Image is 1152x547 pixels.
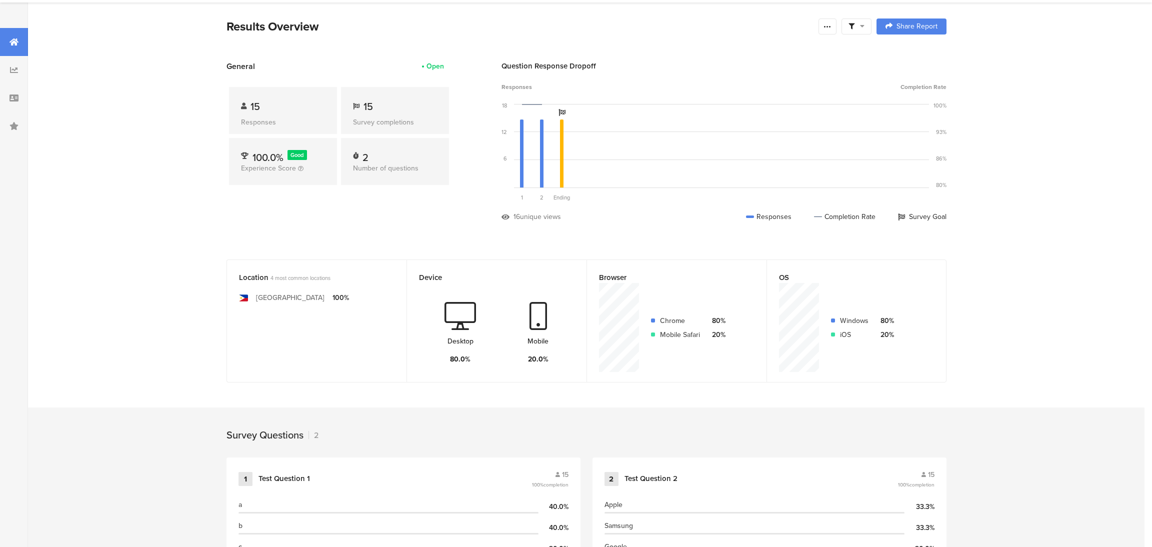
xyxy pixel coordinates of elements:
[308,429,318,441] div: 2
[779,272,917,283] div: OS
[501,128,507,136] div: 12
[419,272,558,283] div: Device
[552,193,572,201] div: Ending
[501,82,532,91] span: Responses
[814,211,875,222] div: Completion Rate
[513,211,520,222] div: 16
[426,61,444,71] div: Open
[599,272,738,283] div: Browser
[226,427,303,442] div: Survey Questions
[708,329,725,340] div: 20%
[332,292,349,303] div: 100%
[604,499,622,510] span: Apple
[909,481,934,488] span: completion
[558,109,565,116] i: Survey Goal
[502,101,507,109] div: 18
[904,501,934,512] div: 33.3%
[936,154,946,162] div: 86%
[270,274,330,282] span: 4 most common locations
[540,193,543,201] span: 2
[543,481,568,488] span: completion
[876,315,894,326] div: 80%
[362,150,368,160] div: 2
[840,329,868,340] div: iOS
[708,315,725,326] div: 80%
[538,522,568,533] div: 40.0%
[532,481,568,488] span: 100%
[239,272,378,283] div: Location
[238,472,252,486] div: 1
[503,154,507,162] div: 6
[840,315,868,326] div: Windows
[936,128,946,136] div: 93%
[241,163,296,173] span: Experience Score
[746,211,791,222] div: Responses
[290,151,303,159] span: Good
[900,82,946,91] span: Completion Rate
[904,522,934,533] div: 33.3%
[353,163,418,173] span: Number of questions
[898,211,946,222] div: Survey Goal
[896,23,937,30] span: Share Report
[241,117,325,127] div: Responses
[527,336,548,346] div: Mobile
[501,60,946,71] div: Question Response Dropoff
[562,469,568,480] span: 15
[928,469,934,480] span: 15
[447,336,473,346] div: Desktop
[250,99,260,114] span: 15
[528,354,548,364] div: 20.0%
[936,181,946,189] div: 80%
[238,499,242,510] span: a
[538,501,568,512] div: 40.0%
[604,472,618,486] div: 2
[226,17,813,35] div: Results Overview
[660,329,700,340] div: Mobile Safari
[520,211,561,222] div: unique views
[256,292,324,303] div: [GEOGRAPHIC_DATA]
[604,520,633,531] span: Samsung
[898,481,934,488] span: 100%
[258,474,310,484] div: Test Question 1
[624,474,677,484] div: Test Question 2
[363,99,373,114] span: 15
[450,354,470,364] div: 80.0%
[660,315,700,326] div: Chrome
[226,60,255,72] span: General
[252,150,283,165] span: 100.0%
[238,520,242,531] span: b
[353,117,437,127] div: Survey completions
[876,329,894,340] div: 20%
[933,101,946,109] div: 100%
[521,193,523,201] span: 1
